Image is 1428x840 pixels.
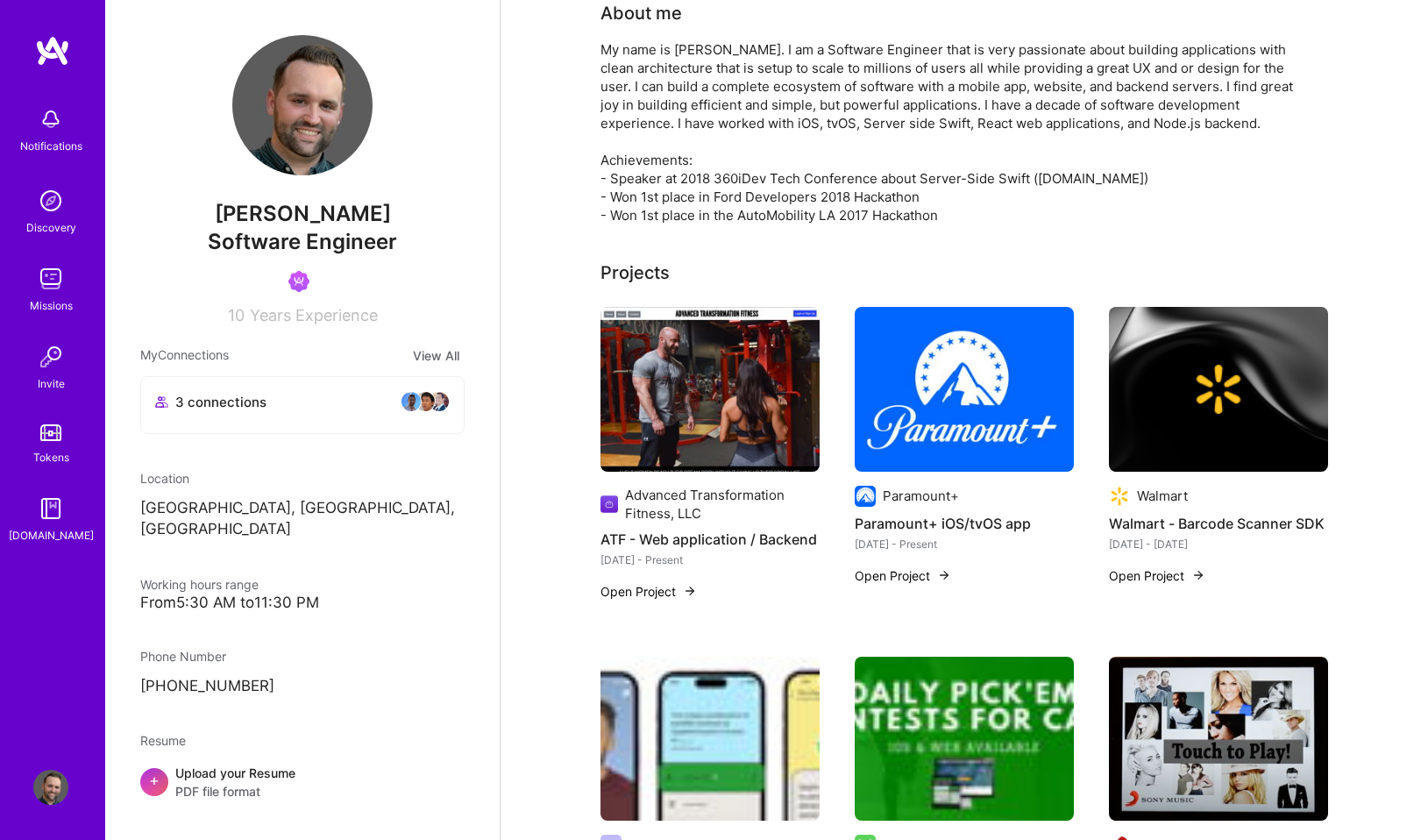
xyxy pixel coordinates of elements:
[855,535,1074,553] div: [DATE] - Present
[1109,307,1328,472] img: cover
[20,137,82,155] div: Notifications
[600,528,820,551] h4: ATF - Web application / Backend
[140,594,465,612] div: From 5:30 AM to 11:30 PM
[29,770,73,805] a: User Avatar
[33,491,68,526] img: guide book
[155,395,168,409] i: icon Collaborator
[228,306,245,324] span: 10
[600,657,820,822] img: Sharpen - iOS App
[1137,487,1188,505] div: Walmart
[1191,568,1205,582] img: arrow-right
[600,307,820,472] img: ATF - Web application / Backend
[140,733,186,748] span: Resume
[140,764,465,801] div: +Upload your ResumePDF file format
[33,261,68,296] img: teamwork
[33,770,68,805] img: User Avatar
[35,35,70,67] img: logo
[855,512,1074,535] h4: Paramount+ iOS/tvOS app
[600,40,1302,224] div: My name is [PERSON_NAME]. I am a Software Engineer that is very passionate about building applica...
[33,448,69,466] div: Tokens
[408,345,465,366] button: View All
[600,494,618,515] img: Company logo
[683,584,697,598] img: arrow-right
[937,568,951,582] img: arrow-right
[208,229,397,254] span: Software Engineer
[175,764,295,801] div: Upload your Resume
[1109,512,1328,535] h4: Walmart - Barcode Scanner SDK
[33,339,68,374] img: Invite
[175,393,266,411] span: 3 connections
[429,391,450,412] img: avatar
[149,771,160,789] span: +
[401,391,422,412] img: avatar
[33,102,68,137] img: bell
[600,582,697,601] button: Open Project
[625,486,820,523] div: Advanced Transformation Fitness, LLC
[232,35,373,175] img: User Avatar
[9,526,94,545] div: [DOMAIN_NAME]
[175,782,295,801] span: PDF file format
[855,307,1074,472] img: Paramount+ iOS/tvOS app
[140,469,465,488] div: Location
[140,201,465,227] span: [PERSON_NAME]
[38,374,65,393] div: Invite
[140,676,465,697] p: [PHONE_NUMBER]
[855,657,1074,822] img: EasyStreak - Sports betting app
[1190,361,1247,417] img: Company logo
[1109,486,1130,507] img: Company logo
[855,486,876,507] img: Company logo
[250,306,378,324] span: Years Experience
[30,296,73,315] div: Missions
[140,577,259,592] span: Working hours range
[883,487,959,505] div: Paramount+
[140,345,229,366] span: My Connections
[415,391,436,412] img: avatar
[1109,657,1328,822] img: Music Display iPad App
[600,551,820,569] div: [DATE] - Present
[140,649,226,664] span: Phone Number
[140,376,465,434] button: 3 connectionsavataravataravatar
[1109,535,1328,553] div: [DATE] - [DATE]
[33,183,68,218] img: discovery
[600,260,670,286] div: Projects
[140,498,465,540] p: [GEOGRAPHIC_DATA], [GEOGRAPHIC_DATA], [GEOGRAPHIC_DATA]
[26,218,76,237] div: Discovery
[40,424,61,441] img: tokens
[1109,566,1205,585] button: Open Project
[288,271,309,292] img: Been on Mission
[855,566,951,585] button: Open Project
